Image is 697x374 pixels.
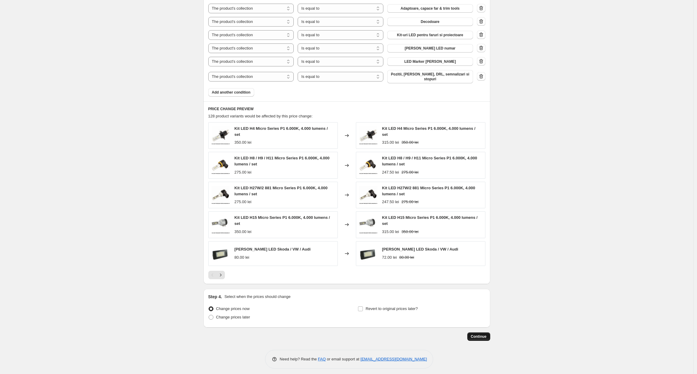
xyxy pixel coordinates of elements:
[382,186,475,196] span: Kit LED H27W/2 881 Micro Series P1 6.000K, 4.000 lumens / set
[359,186,377,204] img: GLA341-1_80x.jpg
[212,216,230,234] img: IMG_20201207_204643-1_80x.jpg
[382,254,397,261] div: 72.00 lei
[212,245,230,263] img: GLA035_80x.jpg
[401,229,418,235] strike: 350.00 lei
[235,199,251,205] div: 275.00 lei
[421,19,440,24] span: Decodoare
[208,271,225,279] nav: Pagination
[212,156,230,174] img: GLA252-1_80x.jpg
[208,88,254,97] button: Add another condition
[235,126,328,137] span: Kit LED H4 Micro Series P1 6.000K, 4.000 lumens / set
[359,245,377,263] img: GLA035_80x.jpg
[235,139,251,145] div: 350.00 lei
[326,357,360,361] span: or email support at
[212,186,230,204] img: GLA341-1_80x.jpg
[382,169,399,175] div: 247.50 lei
[382,247,458,251] span: [PERSON_NAME] LED Skoda / VW / Audi
[208,114,313,118] span: 128 product variants would be affected by this price change:
[280,357,318,361] span: Need help? Read the
[387,18,473,26] button: Decodoare
[366,306,418,311] span: Revert to original prices later?
[359,156,377,174] img: GLA252-1_80x.jpg
[382,156,477,166] span: Kit LED H8 / H9 / H11 Micro Series P1 6.000K, 4.000 lumens / set
[212,126,230,145] img: GLA315-1_80x.jpg
[405,46,456,51] span: [PERSON_NAME] LED numar
[382,229,399,235] div: 315.00 lei
[235,254,249,261] div: 80.00 lei
[359,216,377,234] img: IMG_20201207_204643-1_80x.jpg
[387,57,473,66] button: LED Marker Angel Eyes
[387,44,473,53] button: Lampi LED numar
[382,215,478,226] span: Kit LED H15 Micro Series P1 6.000K, 4.000 lumens / set
[318,357,326,361] a: FAQ
[216,315,250,319] span: Change prices later
[235,215,330,226] span: Kit LED H15 Micro Series P1 6.000K, 4.000 lumens / set
[404,59,456,64] span: LED Marker [PERSON_NAME]
[212,90,251,95] span: Add another condition
[235,156,330,166] span: Kit LED H8 / H9 / H11 Micro Series P1 6.000K, 4.000 lumens / set
[382,199,399,205] div: 247.50 lei
[387,70,473,83] button: Pozitii, numar, DRL, semnalizari si stopuri
[235,247,311,251] span: [PERSON_NAME] LED Skoda / VW / Audi
[382,139,399,145] div: 315.00 lei
[360,357,427,361] a: [EMAIL_ADDRESS][DOMAIN_NAME]
[471,334,487,339] span: Continue
[401,139,418,145] strike: 350.00 lei
[467,332,490,341] button: Continue
[397,33,463,37] span: Kit-uri LED pentru faruri si proiectoare
[401,169,418,175] strike: 275.00 lei
[399,254,414,261] strike: 80.00 lei
[391,72,469,82] span: Pozitii, [PERSON_NAME], DRL, semnalizari si stopuri
[216,271,225,279] button: Next
[216,306,250,311] span: Change prices now
[235,186,328,196] span: Kit LED H27W/2 881 Micro Series P1 6.000K, 4.000 lumens / set
[401,6,459,11] span: Adaptoare, capace far & trim tools
[224,294,290,300] p: Select when the prices should change
[387,4,473,13] button: Adaptoare, capace far & trim tools
[208,294,222,300] h2: Step 4.
[387,31,473,39] button: Kit-uri LED pentru faruri si proiectoare
[208,107,485,111] h6: PRICE CHANGE PREVIEW
[359,126,377,145] img: GLA315-1_80x.jpg
[382,126,475,137] span: Kit LED H4 Micro Series P1 6.000K, 4.000 lumens / set
[401,199,418,205] strike: 275.00 lei
[235,169,251,175] div: 275.00 lei
[235,229,251,235] div: 350.00 lei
